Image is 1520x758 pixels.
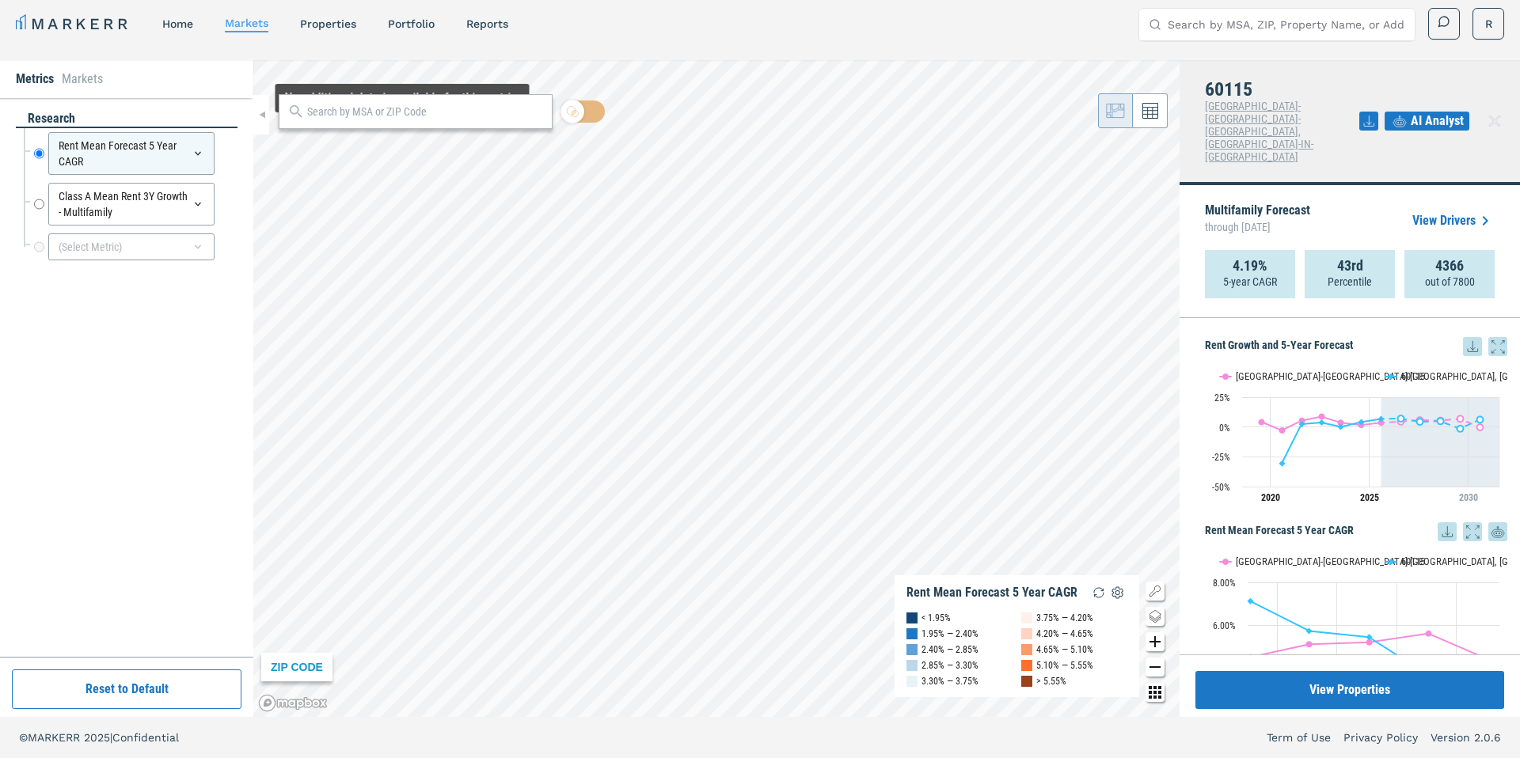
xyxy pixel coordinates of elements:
[1438,418,1444,424] path: Saturday, 29 Jul, 17:00, 4.87. 60115.
[1401,555,1425,567] text: 60115
[1146,683,1165,702] button: Other options map button
[1457,415,1464,422] path: Sunday, 29 Jul, 17:00, 6.85. Chicago-Naperville-Elgin, IL-IN-WI.
[1328,274,1372,290] p: Percentile
[921,658,978,673] div: 2.85% — 3.30%
[1219,423,1230,434] text: 0%
[1213,578,1236,589] text: 8.00%
[1261,492,1280,503] tspan: 2020
[1338,423,1344,430] path: Saturday, 29 Jul, 17:00, 0.08. 60115.
[1426,630,1432,636] path: Saturday, 14 Jul, 17:00, 5.62. Chicago-Naperville-Elgin, IL-IN-WI.
[1248,597,1491,677] g: 60115, line 2 of 2 with 5 data points.
[1214,392,1230,404] text: 25%
[921,673,978,689] div: 3.30% — 3.75%
[28,731,84,744] span: MARKERR
[1306,641,1313,647] path: Wednesday, 14 Jul, 17:00, 5.12. Chicago-Naperville-Elgin, IL-IN-WI.
[1259,419,1265,425] path: Monday, 29 Jul, 17:00, 4.11. Chicago-Naperville-Elgin, IL-IN-WI.
[16,70,54,89] li: Metrics
[1146,582,1165,601] button: Show/Hide Legend Map Button
[84,731,112,744] span: 2025 |
[1205,522,1507,541] h5: Rent Mean Forecast 5 Year CAGR
[1435,258,1464,274] strong: 4366
[261,653,332,681] div: ZIP CODE
[1205,337,1507,356] h5: Rent Growth and 5-Year Forecast
[48,132,215,175] div: Rent Mean Forecast 5 Year CAGR
[48,233,215,260] div: (Select Metric)
[1337,258,1363,274] strong: 43rd
[1146,658,1165,677] button: Zoom out map button
[1205,541,1507,739] div: Rent Mean Forecast 5 Year CAGR. Highcharts interactive chart.
[62,70,103,89] li: Markets
[1306,627,1313,634] path: Wednesday, 14 Jul, 17:00, 5.74. 60115.
[1299,421,1305,427] path: Thursday, 29 Jul, 17:00, 2.49. 60115.
[1378,415,1385,422] path: Tuesday, 29 Jul, 17:00, 6.75. 60115.
[1267,730,1331,745] a: Term of Use
[1412,211,1495,230] a: View Drivers
[1401,370,1425,382] text: 60115
[1036,642,1093,658] div: 4.65% — 5.10%
[1319,419,1325,426] path: Friday, 29 Jul, 17:00, 3.79. 60115.
[16,13,131,35] a: MARKERR
[1477,416,1484,423] path: Monday, 29 Jul, 17:00, 6.18. 60115.
[1485,16,1492,32] span: R
[1195,671,1504,709] button: View Properties
[1417,419,1423,425] path: Thursday, 29 Jul, 17:00, 4.37. 60115.
[1036,610,1093,626] div: 3.75% — 4.20%
[1248,597,1254,604] path: Tuesday, 14 Jul, 17:00, 7.13. 60115.
[388,17,435,30] a: Portfolio
[1472,8,1504,40] button: R
[1398,415,1484,432] g: 60115, line 4 of 4 with 5 data points.
[1279,427,1286,434] path: Wednesday, 29 Jul, 17:00, -2.81. Chicago-Naperville-Elgin, IL-IN-WI.
[1411,112,1464,131] span: AI Analyst
[285,90,520,106] div: Map Tooltip Content
[1205,356,1507,514] svg: Interactive chart
[1459,492,1478,503] tspan: 2030
[1398,415,1404,422] path: Wednesday, 29 Jul, 17:00, 7.13. 60115.
[1205,204,1310,237] p: Multifamily Forecast
[1279,460,1286,467] path: Wednesday, 29 Jul, 17:00, -30.57. 60115.
[1168,9,1405,40] input: Search by MSA, ZIP, Property Name, or Address
[1360,492,1379,503] tspan: 2025
[300,17,356,30] a: properties
[1205,100,1313,163] span: [GEOGRAPHIC_DATA]-[GEOGRAPHIC_DATA]-[GEOGRAPHIC_DATA], [GEOGRAPHIC_DATA]-IN-[GEOGRAPHIC_DATA]
[1205,217,1310,237] span: through [DATE]
[1385,112,1469,131] button: AI Analyst
[162,17,193,30] a: home
[1385,361,1427,373] button: Show 60115
[1108,583,1127,602] img: Settings
[1212,452,1230,463] text: -25%
[1036,626,1093,642] div: 4.20% — 4.65%
[112,731,179,744] span: Confidential
[225,17,268,29] a: markets
[921,610,951,626] div: < 1.95%
[1366,634,1373,640] path: Friday, 14 Jul, 17:00, 5.45. 60115.
[921,642,978,658] div: 2.40% — 2.85%
[1358,419,1365,425] path: Monday, 29 Jul, 17:00, 4.05. 60115.
[1425,274,1475,290] p: out of 7800
[16,110,237,128] div: research
[19,731,28,744] span: ©
[921,626,978,642] div: 1.95% — 2.40%
[258,694,328,712] a: Mapbox logo
[253,60,1180,717] canvas: Map
[1205,356,1507,514] div: Rent Growth and 5-Year Forecast. Highcharts interactive chart.
[1233,258,1267,274] strong: 4.19%
[1223,274,1277,290] p: 5-year CAGR
[1343,730,1418,745] a: Privacy Policy
[1205,541,1507,739] svg: Interactive chart
[1205,79,1359,100] h4: 60115
[1213,620,1236,631] text: 6.00%
[1146,607,1165,626] button: Change style map button
[12,669,241,709] button: Reset to Default
[1036,673,1066,689] div: > 5.55%
[1036,658,1093,673] div: 5.10% — 5.55%
[48,183,215,226] div: Class A Mean Rent 3Y Growth - Multifamily
[1431,730,1501,745] a: Version 2.0.6
[1089,583,1108,602] img: Reload Legend
[1477,424,1484,430] path: Monday, 29 Jul, 17:00, -0.17. Chicago-Naperville-Elgin, IL-IN-WI.
[1212,482,1230,493] text: -50%
[906,585,1077,601] div: Rent Mean Forecast 5 Year CAGR
[1457,426,1464,432] path: Sunday, 29 Jul, 17:00, -1.39. 60115.
[307,104,543,120] input: Search by MSA or ZIP Code
[1220,361,1369,373] button: Show Chicago-Naperville-Elgin, IL-IN-WI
